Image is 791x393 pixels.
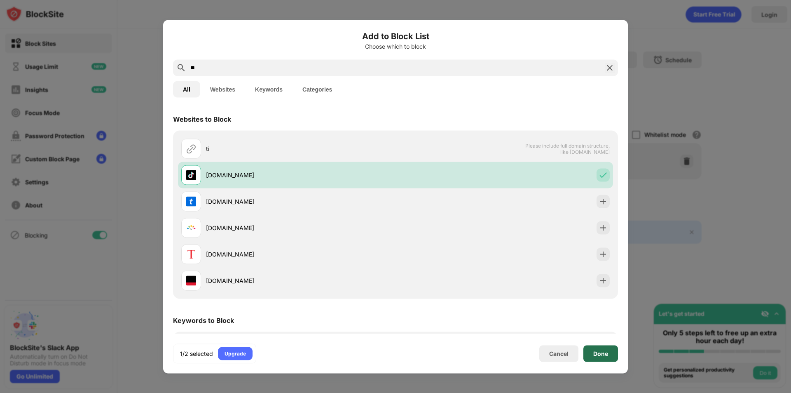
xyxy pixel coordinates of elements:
h6: Add to Block List [173,30,618,42]
button: Websites [200,81,245,97]
button: Keywords [245,81,293,97]
div: [DOMAIN_NAME] [206,250,395,259]
div: Websites to Block [173,115,231,123]
div: [DOMAIN_NAME] [206,197,395,206]
img: favicons [186,275,196,285]
div: [DOMAIN_NAME] [206,276,395,285]
div: 1/2 selected [180,349,213,358]
img: url.svg [186,144,196,153]
img: search-close [605,63,615,73]
img: favicons [186,223,196,233]
div: Cancel [549,350,569,357]
button: Categories [293,81,342,97]
div: Upgrade [225,349,246,358]
img: favicons [186,249,196,259]
div: [DOMAIN_NAME] [206,171,395,179]
button: All [173,81,200,97]
div: Done [593,350,608,357]
span: Please include full domain structure, like [DOMAIN_NAME] [525,142,610,155]
div: ti [206,144,395,153]
img: favicons [186,196,196,206]
div: Keywords to Block [173,316,234,324]
img: search.svg [176,63,186,73]
img: favicons [186,170,196,180]
div: [DOMAIN_NAME] [206,224,395,232]
div: Choose which to block [173,43,618,49]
